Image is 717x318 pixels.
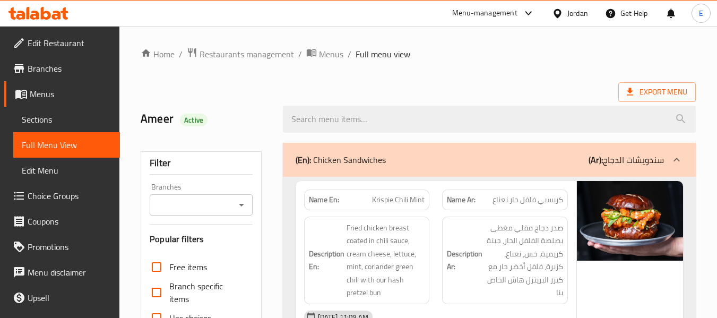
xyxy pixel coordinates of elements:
[28,291,111,304] span: Upsell
[4,81,120,107] a: Menus
[169,280,244,305] span: Branch specific items
[452,7,517,20] div: Menu-management
[485,221,563,299] span: صدر دجاج مقلي مغطى بصلصة الفلفل الحار، جبنة كريمية، خس، نعناع، كزبرة، فلفل أخضر حار مع كيزر البري...
[200,48,294,61] span: Restaurants management
[618,82,696,102] span: Export Menu
[4,234,120,260] a: Promotions
[4,56,120,81] a: Branches
[141,47,696,61] nav: breadcrumb
[296,153,386,166] p: Chicken Sandwiches
[567,7,588,19] div: Jordan
[306,47,343,61] a: Menus
[141,48,175,61] a: Home
[169,261,207,273] span: Free items
[4,209,120,234] a: Coupons
[30,88,111,100] span: Menus
[22,164,111,177] span: Edit Menu
[298,48,302,61] li: /
[150,233,252,245] h3: Popular filters
[4,260,120,285] a: Menu disclaimer
[4,285,120,311] a: Upsell
[28,266,111,279] span: Menu disclaimer
[22,113,111,126] span: Sections
[447,247,482,273] strong: Description Ar:
[296,152,311,168] b: (En):
[179,48,183,61] li: /
[4,183,120,209] a: Choice Groups
[180,114,208,126] div: Active
[4,30,120,56] a: Edit Restaurant
[150,152,252,175] div: Filter
[589,153,664,166] p: سندويشات الدجاج
[493,194,563,205] span: كريسبي فلفل حار نعناع
[22,139,111,151] span: Full Menu View
[372,194,425,205] span: Krispie Chili Mint
[589,152,603,168] b: (Ar):
[28,215,111,228] span: Coupons
[28,240,111,253] span: Promotions
[187,47,294,61] a: Restaurants management
[28,62,111,75] span: Branches
[283,143,696,177] div: (En): Chicken Sandwiches(Ar):سندويشات الدجاج
[447,194,476,205] strong: Name Ar:
[180,115,208,125] span: Active
[627,85,687,99] span: Export Menu
[283,106,696,133] input: search
[347,221,425,299] span: Fried chicken breast coated in chili sauce, cream cheese, lettuce, mint, coriander green chili wi...
[356,48,410,61] span: Full menu view
[348,48,351,61] li: /
[309,247,344,273] strong: Description En:
[28,190,111,202] span: Choice Groups
[13,158,120,183] a: Edit Menu
[319,48,343,61] span: Menus
[13,107,120,132] a: Sections
[234,197,249,212] button: Open
[699,7,703,19] span: E
[28,37,111,49] span: Edit Restaurant
[309,194,339,205] strong: Name En:
[577,181,683,261] img: krispie_chili_mint638930172513658383.jpg
[13,132,120,158] a: Full Menu View
[141,111,270,127] h2: Ameer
